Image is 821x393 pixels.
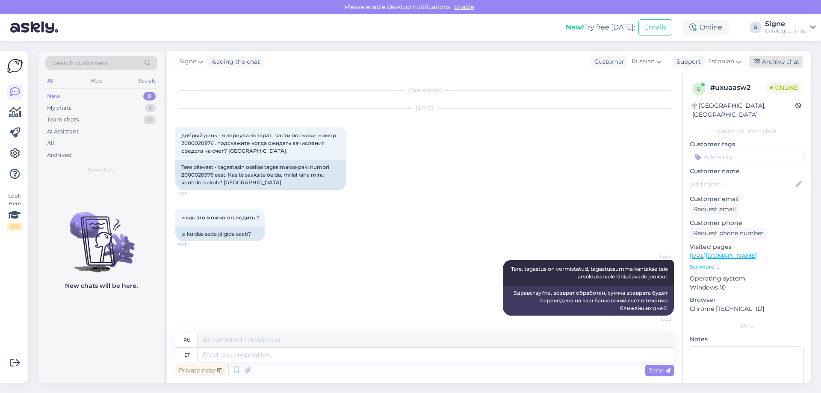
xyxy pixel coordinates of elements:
[7,223,22,230] div: 2 / 3
[673,57,701,66] div: Support
[179,57,196,66] span: Signe
[183,333,191,347] div: ru
[175,160,346,190] div: Tere päevast - tagastasin osalise tagasimakse paki numbri 2000020976 eest. Kas te saaksite öelda,...
[47,104,71,112] div: My chats
[690,322,804,330] div: Extra
[175,365,226,376] div: Private note
[178,190,210,197] span: 13:01
[145,104,156,112] div: 1
[690,295,804,304] p: Browser
[749,56,803,68] div: Archive chat
[690,335,804,344] p: Notes
[690,263,804,271] p: See more ...
[566,23,584,31] b: New!
[503,286,674,316] div: Здравствуйте, возврат обработан, сумма возврата будет переведена на ваш банковский счет в течение...
[690,195,804,204] p: Customer email
[143,92,156,100] div: 0
[566,22,635,33] div: Try free [DATE]:
[767,83,801,92] span: Online
[632,57,655,66] span: Russian
[181,132,337,154] span: добрый день - я вернула возврат части посылки номер 2000020976 . подскажите когда ожидать зачисле...
[7,58,23,74] img: Askly Logo
[88,166,115,174] span: New chats
[178,242,210,248] span: 13:01
[765,21,806,27] div: Signe
[143,115,156,124] div: 0
[591,57,624,66] div: Customer
[47,92,60,100] div: New
[690,304,804,313] p: Chrome [TECHNICAL_ID]
[65,281,138,290] p: New chats will be here.
[690,283,804,292] p: Windows 10
[7,192,22,230] div: Look Here
[690,252,757,260] a: [URL][DOMAIN_NAME]
[181,214,259,221] span: и как это можно отследить ?
[452,3,477,11] span: Enable
[47,139,54,148] div: All
[511,266,669,280] span: Tere, tagastus on vormistatud, tagastussumma kantakse teie arveldusarvele lähipäevade jooksul.
[708,57,734,66] span: Estonian
[47,127,79,136] div: AI Assistant
[208,57,260,66] div: leading the chat
[690,204,739,215] div: Request email
[45,75,55,86] div: All
[690,228,767,239] div: Request phone number
[136,75,157,86] div: Socials
[175,86,674,94] div: Chat started
[639,253,671,260] span: Signe
[47,115,79,124] div: Team chats
[690,151,804,163] input: Add a tag
[710,83,767,93] div: # uxuaasw2
[690,219,804,228] p: Customer phone
[175,227,265,241] div: ja kuidas seda jälgida saab?
[750,21,762,33] div: S
[697,86,701,92] span: u
[690,274,804,283] p: Operating system
[638,19,672,35] button: Emails
[690,127,804,135] div: Customer information
[649,366,670,374] span: Send
[89,75,103,86] div: Web
[692,101,795,119] div: [GEOGRAPHIC_DATA], [GEOGRAPHIC_DATA]
[47,151,72,160] div: Archived
[690,140,804,149] p: Customer tags
[690,167,804,176] p: Customer name
[38,197,164,274] img: No chats
[690,242,804,251] p: Visited pages
[53,59,107,68] span: Search customers
[765,21,816,34] a: SigneCatalogue-shop
[690,180,794,189] input: Add name
[765,27,806,34] div: Catalogue-shop
[184,348,190,362] div: et
[639,316,671,322] span: 13:03
[682,20,729,35] div: Online
[175,104,674,112] div: [DATE]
